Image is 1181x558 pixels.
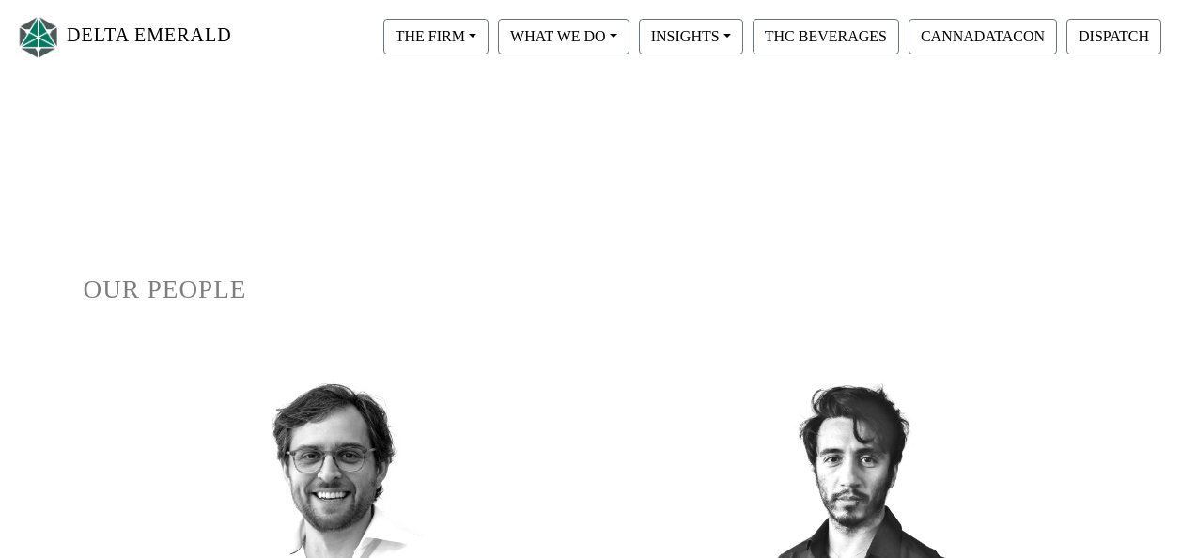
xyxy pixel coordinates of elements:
button: CANNADATACON [909,19,1057,54]
a: DISPATCH [1062,27,1166,43]
img: Logo [15,12,62,62]
button: INSIGHTS [639,19,743,54]
button: DISPATCH [1066,19,1161,54]
a: DELTA EMERALD [15,8,232,67]
button: THC BEVERAGES [753,19,899,54]
button: WHAT WE DO [498,19,629,54]
a: THC BEVERAGES [748,27,904,43]
button: THE FIRM [383,19,489,54]
a: CANNADATACON [904,27,1062,43]
h1: OUR PEOPLE [84,274,1098,305]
